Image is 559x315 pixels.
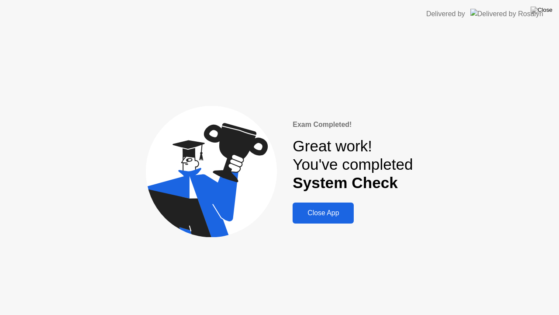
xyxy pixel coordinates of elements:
div: Exam Completed! [293,119,413,130]
div: Close App [295,209,351,217]
b: System Check [293,174,398,191]
img: Delivered by Rosalyn [470,9,543,19]
div: Delivered by [426,9,465,19]
div: Great work! You've completed [293,137,413,192]
img: Close [531,7,552,14]
button: Close App [293,203,354,224]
